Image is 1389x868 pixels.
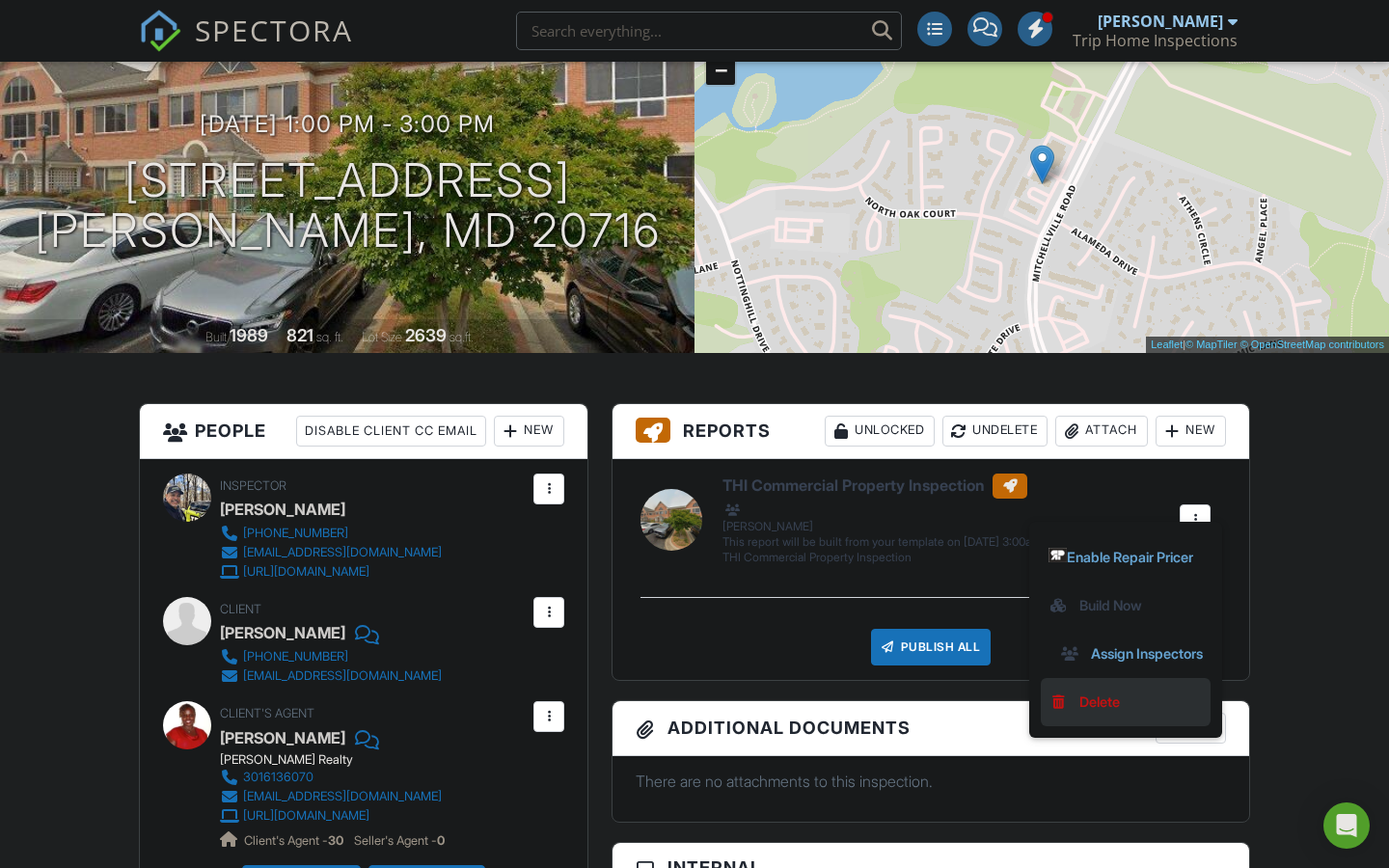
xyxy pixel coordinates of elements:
[316,330,343,344] span: sq. ft.
[243,545,442,560] div: [EMAIL_ADDRESS][DOMAIN_NAME]
[243,789,442,804] div: [EMAIL_ADDRESS][DOMAIN_NAME]
[1146,337,1389,353] div: |
[140,404,587,459] h3: People
[636,771,1226,792] p: There are no attachments to this inspection.
[220,768,442,787] a: 3016136070
[449,330,474,344] span: sq.ft.
[286,325,313,345] div: 821
[220,723,345,752] a: [PERSON_NAME]
[1098,12,1223,31] div: [PERSON_NAME]
[243,649,348,665] div: [PHONE_NUMBER]
[195,10,353,50] span: SPECTORA
[613,701,1249,756] h3: Additional Documents
[871,629,992,665] div: Publish All
[220,495,345,524] div: [PERSON_NAME]
[139,26,353,67] a: SPECTORA
[243,564,369,580] div: [URL][DOMAIN_NAME]
[1323,802,1370,849] div: Open Intercom Messenger
[722,550,1041,566] div: THI Commercial Property Inspection
[220,806,442,826] a: [URL][DOMAIN_NAME]
[243,668,442,684] div: [EMAIL_ADDRESS][DOMAIN_NAME]
[1049,547,1193,568] a: Enable Repair Pricer
[243,770,313,785] div: 3016136070
[220,602,261,616] span: Client
[230,325,268,345] div: 1989
[220,706,314,720] span: Client's Agent
[1055,416,1148,447] div: Attach
[1240,339,1384,350] a: © OpenStreetMap contributors
[296,416,486,447] div: Disable Client CC Email
[1073,31,1238,50] div: Trip Home Inspections
[1060,643,1214,665] a: Assign Inspectors
[1049,692,1203,713] a: Delete
[220,478,286,493] span: Inspector
[722,500,1041,534] div: [PERSON_NAME]
[1151,339,1183,350] a: Leaflet
[942,416,1048,447] div: Undelete
[706,56,735,85] a: Zoom out
[220,752,457,768] div: [PERSON_NAME] Realty
[1185,339,1238,350] a: © MapTiler
[405,325,447,345] div: 2639
[437,833,445,848] strong: 0
[220,543,442,562] a: [EMAIL_ADDRESS][DOMAIN_NAME]
[243,808,369,824] div: [URL][DOMAIN_NAME]
[220,618,345,647] div: [PERSON_NAME]
[243,526,348,541] div: [PHONE_NUMBER]
[613,404,1249,459] h3: Reports
[516,12,902,50] input: Search everything...
[220,524,442,543] a: [PHONE_NUMBER]
[139,10,181,52] img: The Best Home Inspection Software - Spectora
[362,330,402,344] span: Lot Size
[1041,582,1211,630] a: Build Now
[220,647,442,666] a: [PHONE_NUMBER]
[205,330,227,344] span: Built
[220,666,442,686] a: [EMAIL_ADDRESS][DOMAIN_NAME]
[1049,594,1203,617] div: Build Now
[200,111,495,137] h3: [DATE] 1:00 pm - 3:00 pm
[494,416,564,447] div: New
[244,833,346,848] span: Client's Agent -
[1079,692,1120,713] div: Delete
[35,155,661,258] h1: [STREET_ADDRESS] [PERSON_NAME], MD 20716
[220,562,442,582] a: [URL][DOMAIN_NAME]
[1049,548,1067,561] img: repair_pricer_white.png
[722,474,1041,499] h6: THI Commercial Property Inspection
[722,534,1041,550] div: This report will be built from your template on [DATE] 3:00am
[328,833,343,848] strong: 30
[825,416,935,447] div: Unlocked
[220,787,442,806] a: [EMAIL_ADDRESS][DOMAIN_NAME]
[354,833,445,848] span: Seller's Agent -
[1156,416,1226,447] div: New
